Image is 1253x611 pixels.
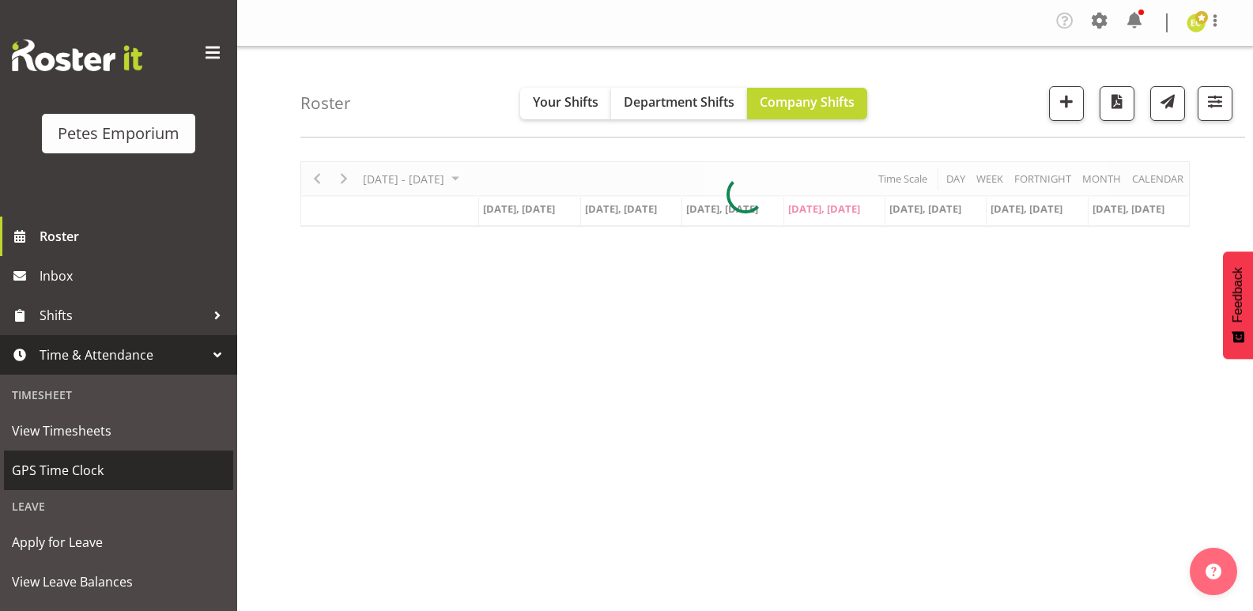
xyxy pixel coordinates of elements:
[4,490,233,522] div: Leave
[4,379,233,411] div: Timesheet
[611,88,747,119] button: Department Shifts
[12,458,225,482] span: GPS Time Clock
[300,94,351,112] h4: Roster
[40,343,206,367] span: Time & Attendance
[58,122,179,145] div: Petes Emporium
[40,304,206,327] span: Shifts
[1223,251,1253,359] button: Feedback - Show survey
[1198,86,1232,121] button: Filter Shifts
[12,570,225,594] span: View Leave Balances
[1150,86,1185,121] button: Send a list of all shifts for the selected filtered period to all rostered employees.
[12,419,225,443] span: View Timesheets
[1100,86,1134,121] button: Download a PDF of the roster according to the set date range.
[1231,267,1245,322] span: Feedback
[12,40,142,71] img: Rosterit website logo
[4,522,233,562] a: Apply for Leave
[4,411,233,451] a: View Timesheets
[624,93,734,111] span: Department Shifts
[1049,86,1084,121] button: Add a new shift
[12,530,225,554] span: Apply for Leave
[1206,564,1221,579] img: help-xxl-2.png
[533,93,598,111] span: Your Shifts
[1187,13,1206,32] img: emma-croft7499.jpg
[520,88,611,119] button: Your Shifts
[40,224,229,248] span: Roster
[4,562,233,602] a: View Leave Balances
[747,88,867,119] button: Company Shifts
[760,93,855,111] span: Company Shifts
[4,451,233,490] a: GPS Time Clock
[40,264,229,288] span: Inbox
